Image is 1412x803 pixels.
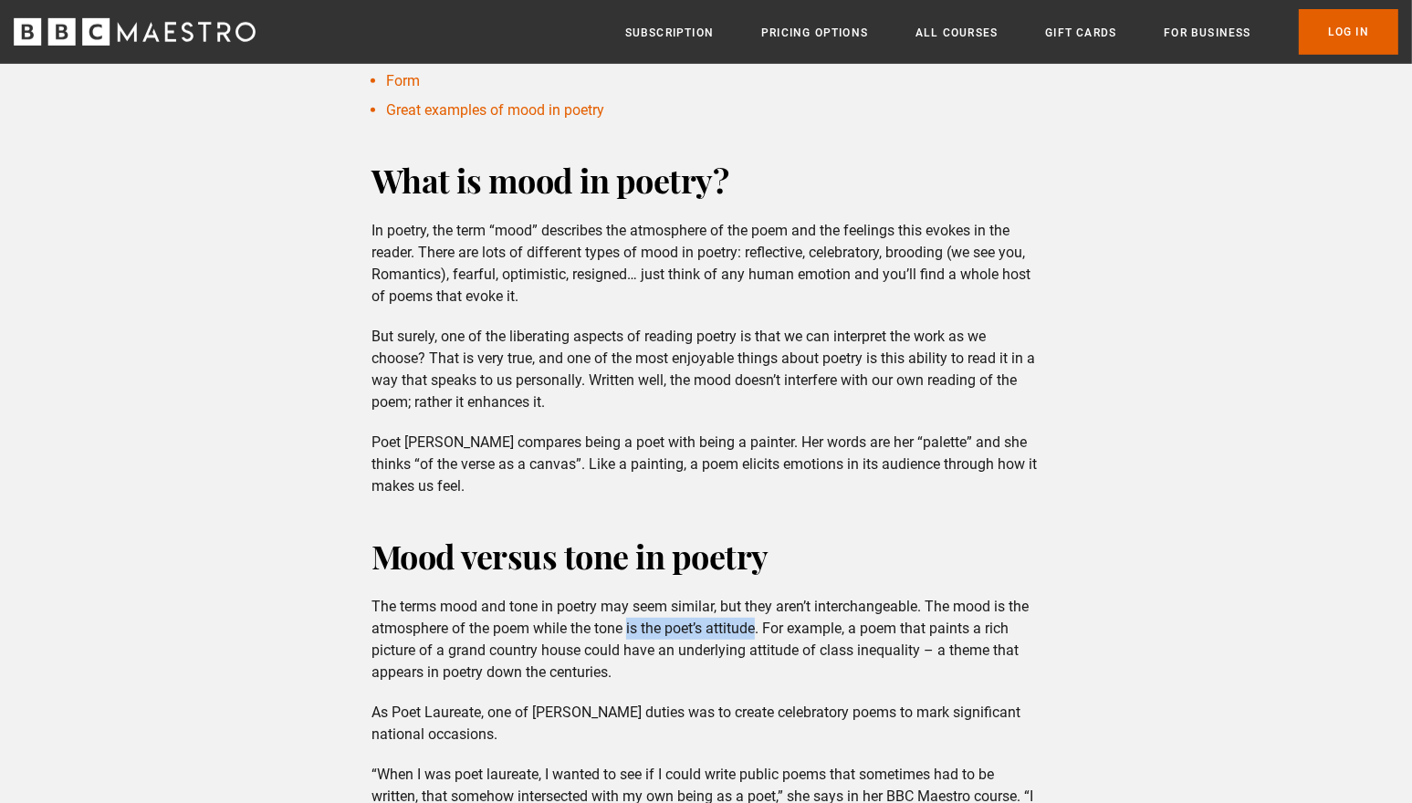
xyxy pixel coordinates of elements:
[14,18,256,46] svg: BBC Maestro
[371,220,1041,308] p: In poetry, the term “mood” describes the atmosphere of the poem and the feelings this evokes in t...
[371,596,1041,683] p: The terms mood and tone in poetry may seem similar, but they aren’t interchangeable. The mood is ...
[371,534,1041,578] h2: Mood versus tone in poetry
[371,158,1041,202] h2: What is mood in poetry?
[1299,9,1398,55] a: Log In
[371,326,1041,413] p: But surely, one of the liberating aspects of reading poetry is that we can interpret the work as ...
[625,9,1398,55] nav: Primary
[915,24,998,42] a: All Courses
[1164,24,1250,42] a: For business
[761,24,868,42] a: Pricing Options
[1045,24,1116,42] a: Gift Cards
[371,432,1041,497] p: Poet [PERSON_NAME] compares being a poet with being a painter. Her words are her “palette” and sh...
[386,72,420,89] a: Form
[625,24,714,42] a: Subscription
[386,101,604,119] a: Great examples of mood in poetry
[371,702,1041,746] p: As Poet Laureate, one of [PERSON_NAME] duties was to create celebratory poems to mark significant...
